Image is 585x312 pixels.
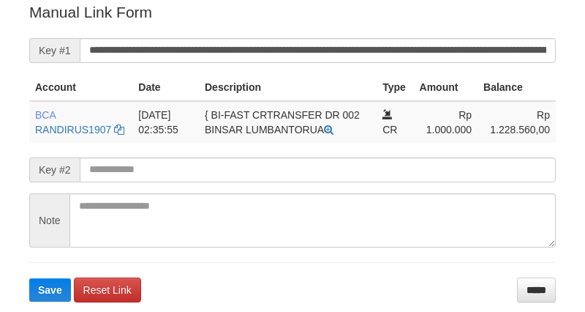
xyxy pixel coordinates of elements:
[478,74,556,101] th: Balance
[377,74,413,101] th: Type
[199,74,377,101] th: Description
[382,124,397,135] span: CR
[35,124,111,135] a: RANDIRUS1907
[29,1,556,23] p: Manual Link Form
[83,284,132,296] span: Reset Link
[114,124,124,135] a: Copy RANDIRUS1907 to clipboard
[74,278,141,302] a: Reset Link
[29,278,71,302] button: Save
[38,284,62,296] span: Save
[29,157,80,182] span: Key #2
[199,101,377,143] td: { BI-FAST CRTRANSFER DR 002 BINSAR LUMBANTORUA
[414,101,478,143] td: Rp 1.000.000
[29,38,80,63] span: Key #1
[35,109,56,121] span: BCA
[132,74,199,101] th: Date
[29,193,69,248] span: Note
[29,74,132,101] th: Account
[132,101,199,143] td: [DATE] 02:35:55
[478,101,556,143] td: Rp 1.228.560,00
[414,74,478,101] th: Amount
